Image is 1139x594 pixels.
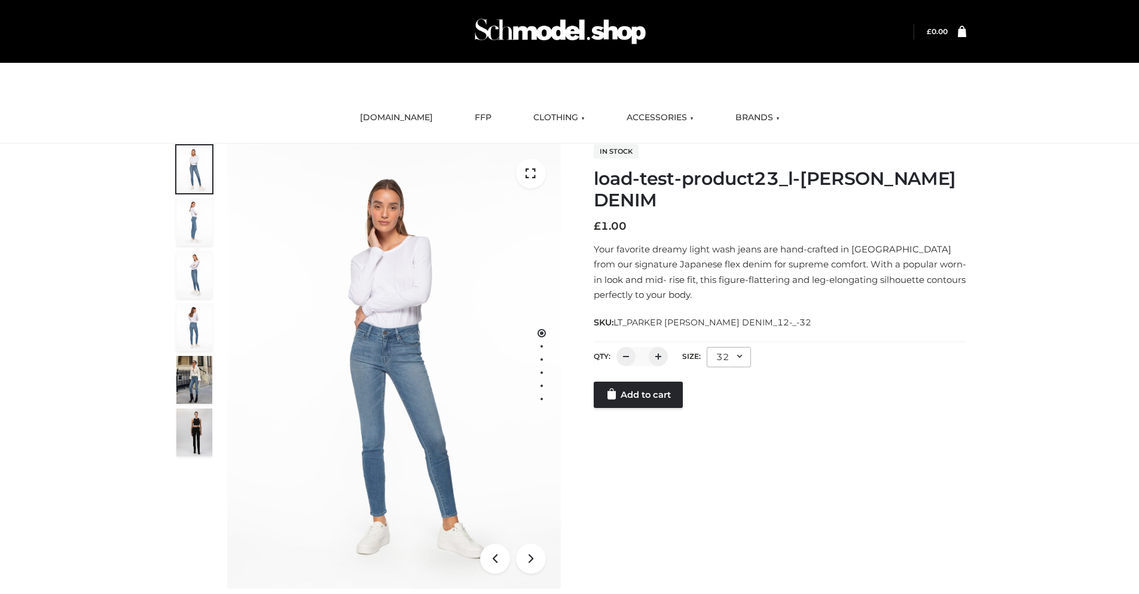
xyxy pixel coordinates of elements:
[176,251,212,298] img: 2001KLX-Ava-skinny-cove-3-scaled_eb6bf915-b6b9-448f-8c6c-8cabb27fd4b2.jpg
[176,409,212,456] img: 49df5f96394c49d8b5cbdcda3511328a.HD-1080p-2.5Mbps-49301101_thumbnail.jpg
[682,352,701,361] label: Size:
[351,105,442,131] a: [DOMAIN_NAME]
[594,220,601,233] span: £
[594,144,639,159] span: In stock
[594,168,966,211] h1: load-test-product23_l-[PERSON_NAME] DENIM
[594,242,966,303] p: Your favorite dreamy light wash jeans are hand-crafted in [GEOGRAPHIC_DATA] from our signature Ja...
[927,27,948,36] bdi: 0.00
[176,145,212,193] img: 2001KLX-Ava-skinny-cove-1-scaled_9b141654-9513-48e5-b76c-3dc7db129200.jpg
[594,352,610,361] label: QTY:
[594,220,627,233] bdi: 1.00
[927,27,948,36] a: £0.00
[466,105,500,131] a: FFP
[618,105,703,131] a: ACCESSORIES
[227,144,561,589] img: 2001KLX-Ava-skinny-cove-1-scaled_9b141654-9513-48e5-b76c-3dc7db129200
[927,27,932,36] span: £
[524,105,594,131] a: CLOTHING
[176,198,212,246] img: 2001KLX-Ava-skinny-cove-4-scaled_4636a833-082b-4702-abec-fd5bf279c4fc.jpg
[726,105,789,131] a: BRANDS
[594,315,813,330] span: SKU:
[613,317,811,328] span: LT_PARKER [PERSON_NAME] DENIM_12-_-32
[176,356,212,404] img: Bowery-Skinny_Cove-1.jpg
[594,382,683,408] a: Add to cart
[471,8,650,55] img: Schmodel Admin 964
[707,347,751,367] div: 32
[176,303,212,351] img: 2001KLX-Ava-skinny-cove-2-scaled_32c0e67e-5e94-449c-a916-4c02a8c03427.jpg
